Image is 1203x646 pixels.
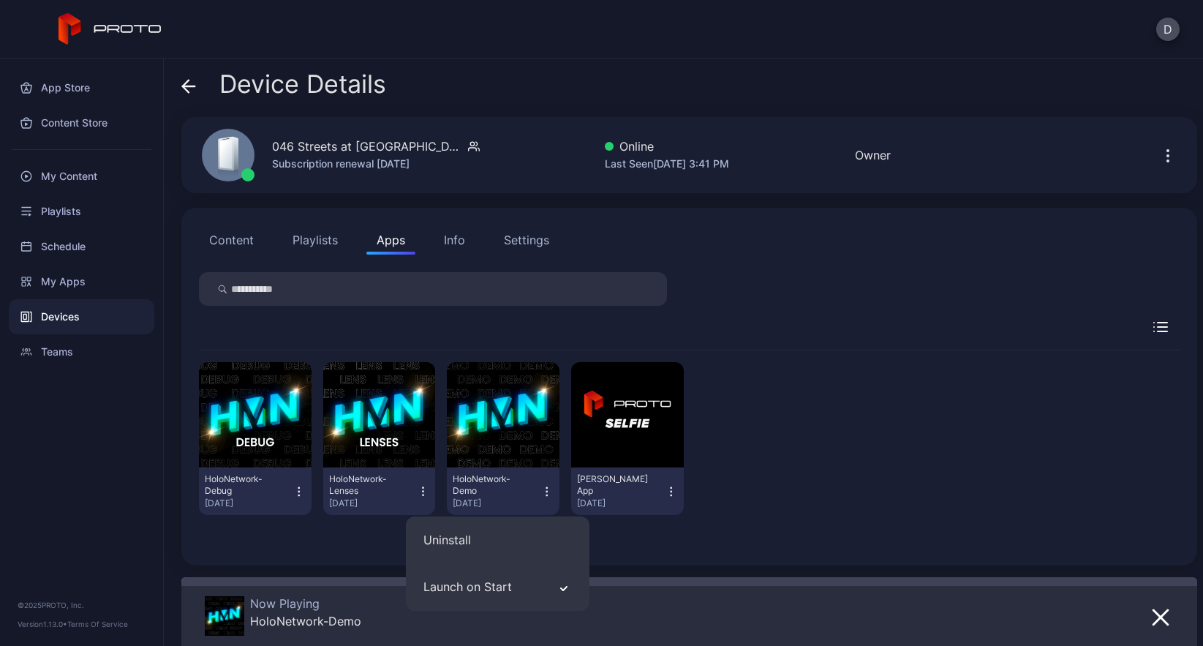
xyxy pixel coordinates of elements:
a: Devices [9,299,154,334]
div: Owner [855,146,891,164]
button: HoloNetwork-Lenses[DATE] [329,473,430,509]
button: HoloNetwork-Debug[DATE] [205,473,306,509]
div: [DATE] [453,497,540,509]
span: Device Details [219,70,386,98]
button: Settings [494,225,559,255]
div: © 2025 PROTO, Inc. [18,599,146,611]
button: D [1156,18,1180,41]
div: Now Playing [250,596,361,611]
a: Schedule [9,229,154,264]
a: App Store [9,70,154,105]
div: David Selfie App [577,473,657,497]
button: HoloNetwork-Demo[DATE] [453,473,554,509]
button: Content [199,225,264,255]
div: Settings [504,231,549,249]
div: HoloNetwork-Lenses [329,473,410,497]
a: Terms Of Service [67,620,128,628]
div: Last Seen [DATE] 3:41 PM [605,155,729,173]
span: Version 1.13.0 • [18,620,67,628]
div: [DATE] [205,497,293,509]
div: HoloNetwork-Demo [453,473,533,497]
button: Info [434,225,475,255]
button: Apps [366,225,415,255]
a: My Content [9,159,154,194]
div: [DATE] [329,497,417,509]
div: HoloNetwork-Demo [250,614,361,628]
a: Content Store [9,105,154,140]
div: [DATE] [577,497,665,509]
button: Uninstall [406,517,589,563]
a: Teams [9,334,154,369]
button: Launch on Start [406,563,589,611]
button: [PERSON_NAME] App[DATE] [577,473,678,509]
div: Online [605,138,729,155]
div: HoloNetwork-Debug [205,473,285,497]
div: 046 Streets at [GEOGRAPHIC_DATA] B [272,138,462,155]
button: Playlists [282,225,348,255]
div: Subscription renewal [DATE] [272,155,480,173]
a: Playlists [9,194,154,229]
div: Info [444,231,465,249]
a: My Apps [9,264,154,299]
